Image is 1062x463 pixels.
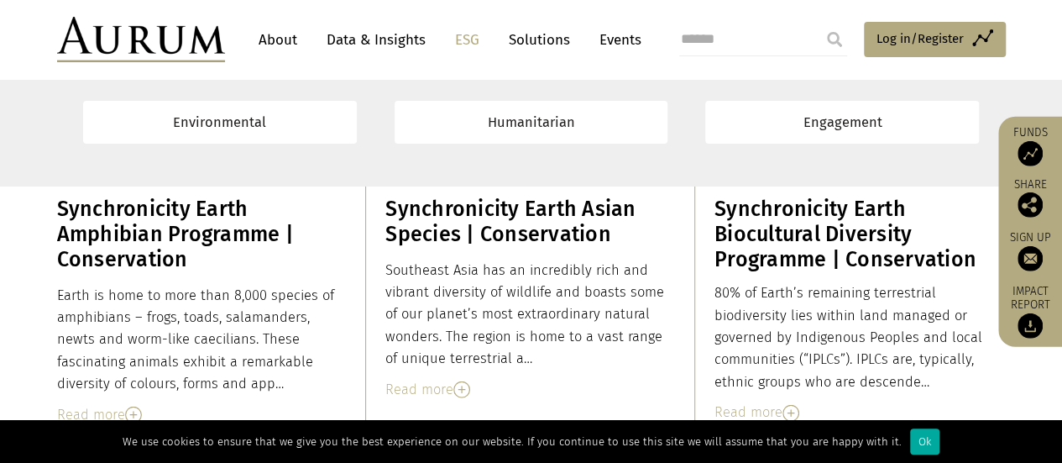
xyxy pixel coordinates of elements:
a: Impact report [1007,283,1054,339]
h3: Synchronicity Earth Biocultural Diversity Programme | Conservation [714,197,1002,272]
img: Aurum [57,17,225,62]
span: Log in/Register [876,29,964,49]
a: Data & Insights [318,24,434,55]
a: Funds [1007,124,1054,166]
a: Events [591,24,641,55]
a: Sign up [1007,229,1054,271]
a: Log in/Register [864,22,1006,57]
div: Southeast Asia has an incredibly rich and vibrant diversity of wildlife and boasts some of our pl... [385,260,672,371]
img: Sign up to our newsletter [1018,245,1043,271]
h3: Synchronicity Earth Asian Species | Conservation [385,197,672,247]
img: Read More [782,405,799,422]
a: ESG [447,24,488,55]
div: Ok [910,429,939,455]
a: About [250,24,306,55]
img: Read More [453,381,470,398]
div: Share [1007,178,1054,217]
a: Environmental [83,101,357,144]
a: Humanitarian [395,101,668,144]
h3: Synchronicity Earth Amphibian Programme | Conservation [57,197,344,272]
a: Solutions [500,24,578,55]
div: Read more [385,379,672,401]
div: Earth is home to more than 8,000 species of amphibians – frogs, toads, salamanders, newts and wor... [57,285,344,396]
input: Submit [818,23,851,56]
img: Share this post [1018,192,1043,217]
div: Read more [714,402,1002,424]
img: Access Funds [1018,140,1043,166]
div: 80% of Earth’s remaining terrestrial biodiversity lies within land managed or governed by Indigen... [714,282,1002,393]
div: Read more [57,404,344,426]
a: Engagement [705,101,979,144]
img: Read More [125,407,142,424]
